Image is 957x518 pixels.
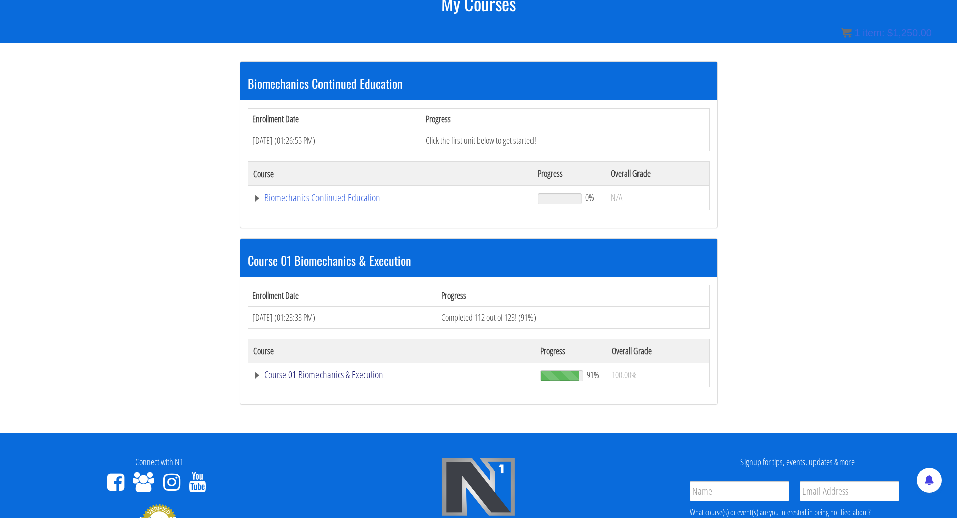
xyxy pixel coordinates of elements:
[253,193,528,203] a: Biomechanics Continued Education
[646,457,949,467] h4: Signup for tips, events, updates & more
[607,339,709,363] th: Overall Grade
[606,162,709,186] th: Overall Grade
[607,363,709,387] td: 100.00%
[535,339,607,363] th: Progress
[887,27,932,38] bdi: 1,250.00
[253,370,530,380] a: Course 01 Biomechanics & Execution
[437,285,709,307] th: Progress
[690,481,789,501] input: Name
[887,27,893,38] span: $
[421,108,709,130] th: Progress
[8,457,311,467] h4: Connect with N1
[421,130,709,151] td: Click the first unit below to get started!
[585,192,594,203] span: 0%
[248,306,437,328] td: [DATE] (01:23:33 PM)
[587,369,599,380] span: 91%
[248,339,535,363] th: Course
[606,186,709,210] td: N/A
[854,27,860,38] span: 1
[533,162,605,186] th: Progress
[841,28,852,38] img: icon11.png
[841,27,932,38] a: 1 item: $1,250.00
[248,285,437,307] th: Enrollment Date
[863,27,884,38] span: item:
[248,130,421,151] td: [DATE] (01:26:55 PM)
[248,254,710,267] h3: Course 01 Biomechanics & Execution
[437,306,709,328] td: Completed 112 out of 123! (91%)
[800,481,899,501] input: Email Address
[248,162,533,186] th: Course
[248,77,710,90] h3: Biomechanics Continued Education
[248,108,421,130] th: Enrollment Date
